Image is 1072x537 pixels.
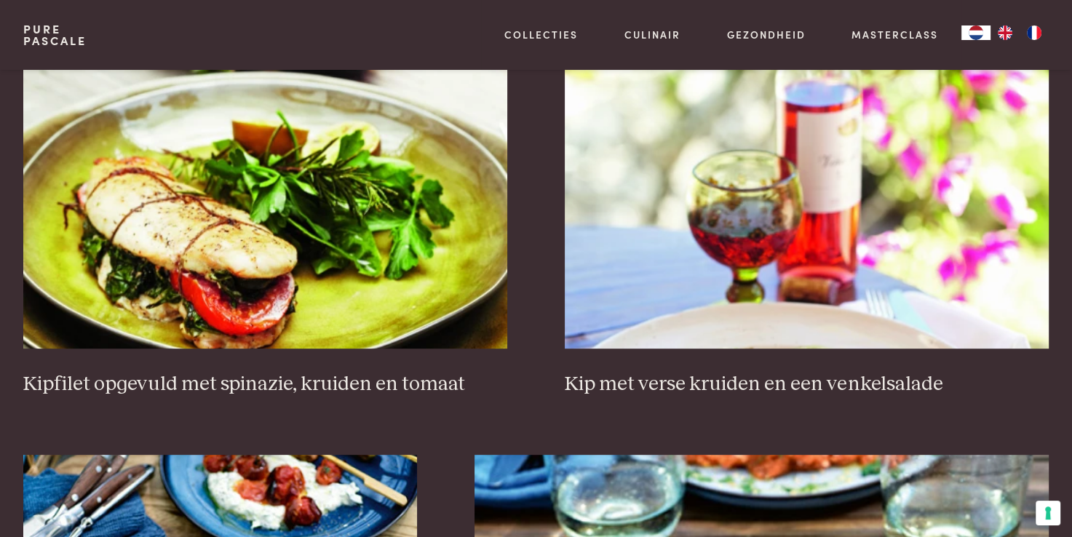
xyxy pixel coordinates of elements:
[565,57,1049,397] a: Kip met verse kruiden en een venkelsalade Kip met verse kruiden en een venkelsalade
[624,27,680,42] a: Culinair
[565,372,1049,397] h3: Kip met verse kruiden en een venkelsalade
[1020,25,1049,40] a: FR
[727,27,806,42] a: Gezondheid
[23,23,87,47] a: PurePascale
[851,27,938,42] a: Masterclass
[990,25,1049,40] ul: Language list
[504,27,578,42] a: Collecties
[961,25,990,40] a: NL
[23,57,507,349] img: Kipfilet opgevuld met spinazie, kruiden en tomaat
[23,372,507,397] h3: Kipfilet opgevuld met spinazie, kruiden en tomaat
[990,25,1020,40] a: EN
[961,25,990,40] div: Language
[1036,501,1060,525] button: Uw voorkeuren voor toestemming voor trackingtechnologieën
[565,57,1049,349] img: Kip met verse kruiden en een venkelsalade
[961,25,1049,40] aside: Language selected: Nederlands
[23,57,507,397] a: Kipfilet opgevuld met spinazie, kruiden en tomaat Kipfilet opgevuld met spinazie, kruiden en tomaat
